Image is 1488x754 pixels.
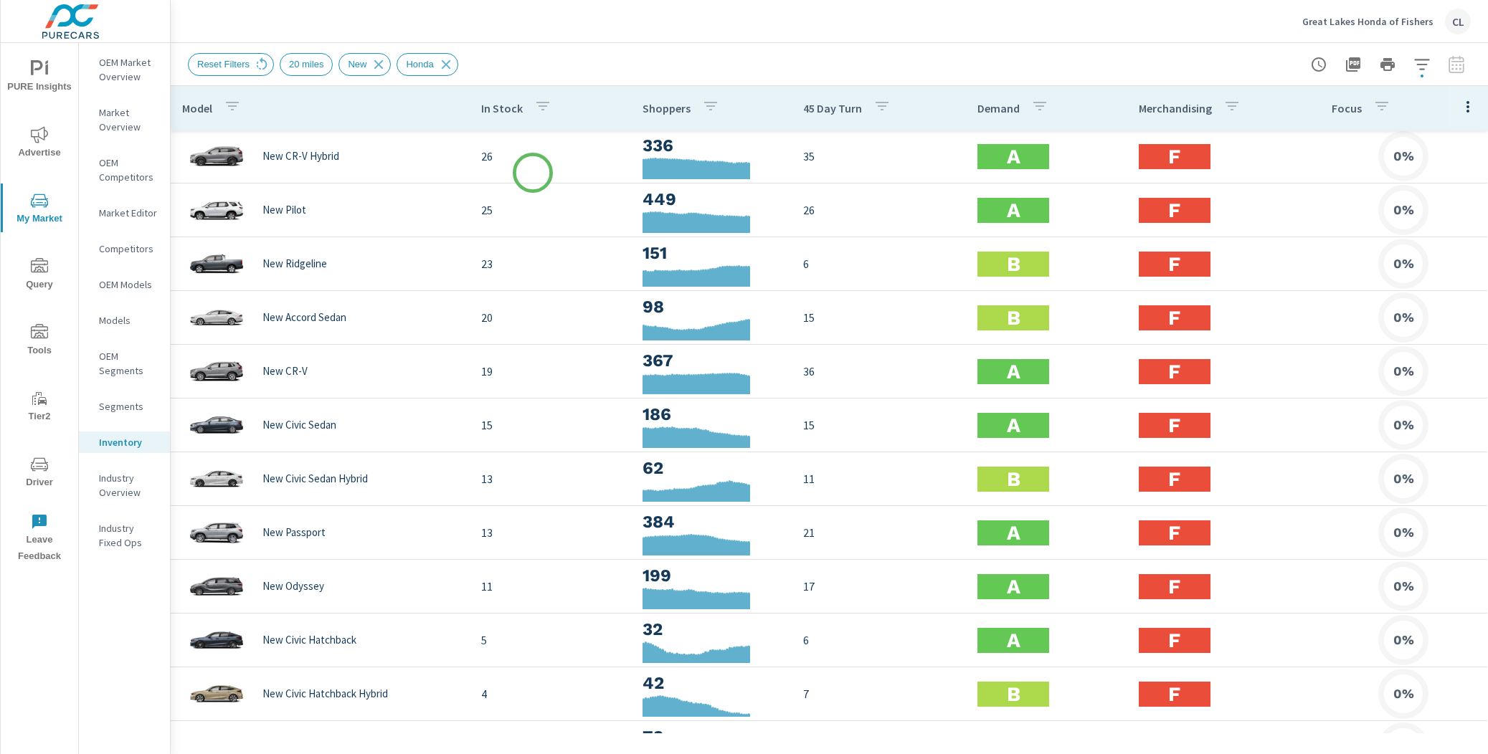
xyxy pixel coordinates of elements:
p: Industry Overview [99,471,158,500]
h6: 0% [1393,472,1414,486]
h2: A [1007,628,1020,653]
span: Tools [5,324,74,359]
p: OEM Competitors [99,156,158,184]
span: Driver [5,456,74,491]
h3: 62 [643,456,781,480]
p: Demand [977,101,1020,115]
p: 15 [803,309,954,326]
div: Models [79,310,170,331]
h6: 0% [1393,203,1414,217]
h6: 0% [1393,525,1414,540]
p: New Civic Hatchback [262,634,356,646]
img: glamour [188,350,245,393]
div: Segments [79,396,170,417]
div: OEM Market Overview [79,52,170,87]
h2: A [1007,520,1020,545]
p: 6 [803,255,954,272]
p: New Civic Sedan Hybrid [262,472,368,485]
h3: 186 [643,402,781,426]
p: OEM Models [99,277,158,292]
p: Great Lakes Honda of Fishers [1302,15,1433,28]
div: Industry Fixed Ops [79,517,170,553]
h2: F [1168,359,1180,384]
h6: 0% [1393,687,1414,701]
p: Models [99,313,158,328]
p: New Pilot [262,204,306,216]
div: New [338,53,391,76]
p: Inventory [99,435,158,449]
img: glamour [188,672,245,715]
div: OEM Segments [79,345,170,381]
div: Market Editor [79,202,170,224]
h3: 384 [643,510,781,534]
img: glamour [188,565,245,608]
h6: 0% [1393,257,1414,271]
img: glamour [188,404,245,447]
h2: F [1168,198,1180,223]
h2: A [1007,413,1020,438]
p: 26 [481,148,620,165]
img: glamour [188,135,245,178]
p: 20 [481,309,620,326]
span: 20 miles [280,59,332,70]
p: Segments [99,399,158,414]
img: glamour [188,457,245,500]
div: Competitors [79,238,170,259]
p: 13 [481,524,620,541]
p: New Passport [262,526,326,539]
p: 21 [803,524,954,541]
h2: A [1007,574,1020,599]
div: Honda [397,53,458,76]
p: New CR-V [262,365,308,378]
h2: F [1168,628,1180,653]
h6: 0% [1393,418,1414,432]
h6: 0% [1393,364,1414,378]
p: New CR-V Hybrid [262,150,339,163]
p: 35 [803,148,954,165]
h2: B [1007,682,1020,707]
img: glamour [188,511,245,554]
p: New Odyssey [262,580,324,593]
h2: B [1007,467,1020,492]
p: 15 [803,416,954,434]
div: nav menu [1,43,78,571]
p: 5 [481,631,620,649]
h2: F [1168,305,1180,330]
button: Apply Filters [1408,50,1436,79]
h3: 32 [643,617,781,641]
img: glamour [188,188,245,232]
h6: 0% [1393,579,1414,593]
span: Reset Filters [189,59,258,70]
span: New [339,59,375,70]
div: Market Overview [79,102,170,138]
h2: F [1168,252,1180,277]
h3: 151 [643,241,781,265]
div: Industry Overview [79,467,170,503]
h2: F [1168,467,1180,492]
div: Inventory [79,431,170,453]
h2: A [1007,359,1020,384]
p: 15 [481,416,620,434]
p: Market Editor [99,206,158,220]
h2: F [1168,682,1180,707]
p: 19 [481,363,620,380]
p: 11 [481,578,620,595]
div: Reset Filters [188,53,274,76]
p: 13 [481,470,620,487]
p: 17 [803,578,954,595]
p: 7 [803,685,954,702]
span: PURE Insights [5,60,74,95]
h2: A [1007,198,1020,223]
span: My Market [5,192,74,227]
p: 25 [481,201,620,219]
h2: A [1007,144,1020,169]
h3: 367 [643,348,781,373]
p: 6 [803,631,954,649]
p: New Civic Sedan [262,419,336,431]
img: glamour [188,296,245,339]
div: OEM Models [79,274,170,295]
p: Industry Fixed Ops [99,521,158,550]
p: 36 [803,363,954,380]
img: glamour [188,619,245,662]
h6: 0% [1393,149,1414,163]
